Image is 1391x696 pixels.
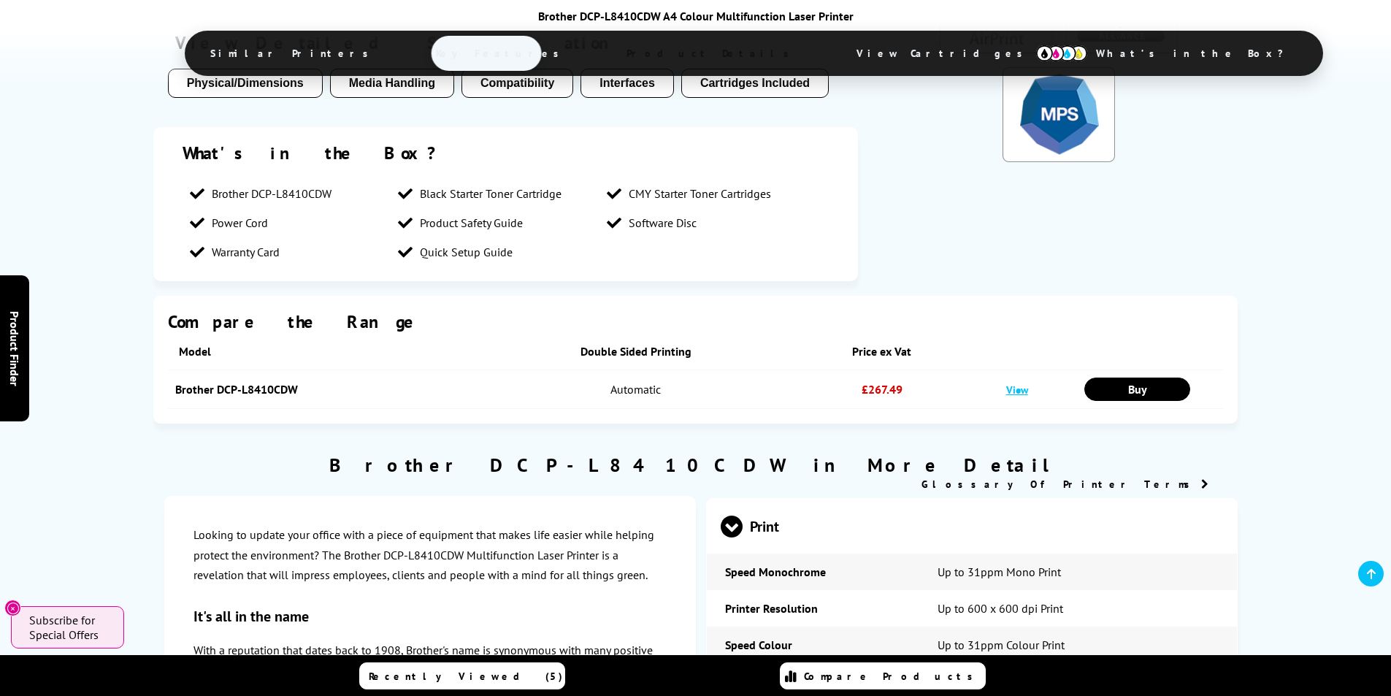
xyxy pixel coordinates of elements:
a: Compare Products [780,662,986,689]
span: Power Cord [212,215,268,230]
p: Looking to update your office with a piece of equipment that makes life easier while helping prot... [193,525,667,585]
td: Automatic [483,370,789,409]
span: Black Starter Toner Cartridge [420,186,562,201]
a: Glossary Of Printer Terms [921,478,1208,491]
img: Brother Managed Print Services [1003,67,1115,162]
div: What's in the Box? [183,142,829,164]
a: Recently Viewed (5) [359,662,565,689]
th: Price ex Vat [789,333,975,370]
span: Recently Viewed (5) [369,670,563,683]
div: Brother DCP-L8410CDW A4 Colour Multifunction Laser Printer [185,9,1207,23]
span: Subscribe for Special Offers [29,613,110,642]
span: Similar Printers [188,36,398,71]
span: Compare Products [804,670,981,683]
th: Double Sided Printing [483,333,789,370]
span: Product Finder [7,310,22,386]
img: cmyk-icon.svg [1036,45,1087,61]
button: Close [4,600,21,616]
a: View [1006,383,1028,397]
span: Product Details [605,36,819,71]
td: Up to 31ppm Mono Print [919,554,1238,590]
span: Print [721,499,1225,554]
span: Brother DCP-L8410CDW [212,186,332,201]
a: KeyFeatureModal306 [1003,150,1115,165]
td: Up to 31ppm Colour Print [919,627,1238,663]
div: Compare the Range [168,310,1224,333]
h2: Brother DCP-L8410CDW in More Detail [153,453,1238,477]
th: Model [168,333,483,370]
span: View Cartridges [835,34,1058,72]
span: Product Safety Guide [420,215,523,230]
a: Buy [1084,378,1190,401]
td: Speed Monochrome [707,554,919,590]
td: Up to 600 x 600 dpi Print [919,590,1238,627]
td: Printer Resolution [707,590,919,627]
span: Warranty Card [212,245,280,259]
a: Brother DCP-L8410CDW [175,382,298,397]
td: £267.49 [789,370,975,409]
span: Software Disc [629,215,697,230]
span: What’s in the Box? [1074,36,1319,71]
span: CMY Starter Toner Cartridges [629,186,771,201]
h3: It's all in the name [193,607,667,626]
td: Speed Colour [707,627,919,663]
span: Key Features [414,36,589,71]
span: Quick Setup Guide [420,245,513,259]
